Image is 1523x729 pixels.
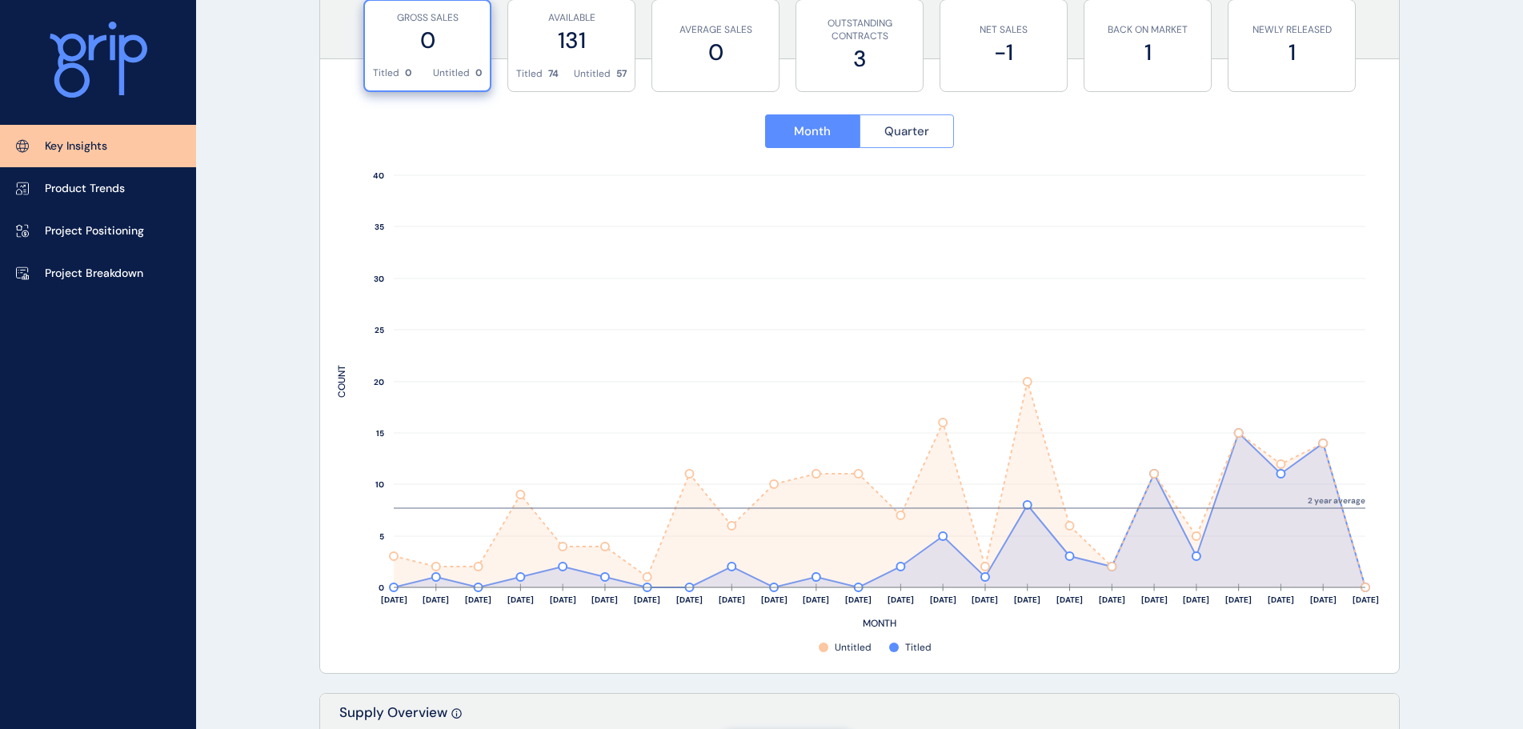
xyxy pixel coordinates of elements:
[45,138,107,154] p: Key Insights
[375,222,384,232] text: 35
[1236,23,1347,37] p: NEWLY RELEASED
[845,595,872,605] text: [DATE]
[616,67,627,81] p: 57
[405,66,411,80] p: 0
[863,617,896,630] text: MONTH
[374,377,384,387] text: 20
[516,25,627,56] label: 131
[1353,595,1379,605] text: [DATE]
[376,428,384,439] text: 15
[475,66,482,80] p: 0
[930,595,956,605] text: [DATE]
[381,595,407,605] text: [DATE]
[574,67,611,81] p: Untitled
[804,17,915,44] p: OUTSTANDING CONTRACTS
[45,223,144,239] p: Project Positioning
[45,266,143,282] p: Project Breakdown
[676,595,703,605] text: [DATE]
[1092,37,1203,68] label: 1
[1099,595,1125,605] text: [DATE]
[804,43,915,74] label: 3
[373,11,482,25] p: GROSS SALES
[548,67,559,81] p: 74
[860,114,955,148] button: Quarter
[1268,595,1294,605] text: [DATE]
[761,595,788,605] text: [DATE]
[884,123,929,139] span: Quarter
[1141,595,1168,605] text: [DATE]
[660,23,771,37] p: AVERAGE SALES
[1236,37,1347,68] label: 1
[550,595,576,605] text: [DATE]
[374,274,384,284] text: 30
[379,583,384,593] text: 0
[591,595,618,605] text: [DATE]
[516,67,543,81] p: Titled
[765,114,860,148] button: Month
[465,595,491,605] text: [DATE]
[507,595,534,605] text: [DATE]
[660,37,771,68] label: 0
[1056,595,1083,605] text: [DATE]
[794,123,831,139] span: Month
[433,66,470,80] p: Untitled
[1225,595,1252,605] text: [DATE]
[948,37,1059,68] label: -1
[1014,595,1040,605] text: [DATE]
[719,595,745,605] text: [DATE]
[335,365,348,398] text: COUNT
[373,66,399,80] p: Titled
[888,595,914,605] text: [DATE]
[803,595,829,605] text: [DATE]
[373,170,384,181] text: 40
[948,23,1059,37] p: NET SALES
[375,325,384,335] text: 25
[375,479,384,490] text: 10
[423,595,449,605] text: [DATE]
[516,11,627,25] p: AVAILABLE
[1310,595,1337,605] text: [DATE]
[1183,595,1209,605] text: [DATE]
[972,595,998,605] text: [DATE]
[373,25,482,56] label: 0
[1308,495,1365,506] text: 2 year average
[1092,23,1203,37] p: BACK ON MARKET
[45,181,125,197] p: Product Trends
[634,595,660,605] text: [DATE]
[379,531,384,542] text: 5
